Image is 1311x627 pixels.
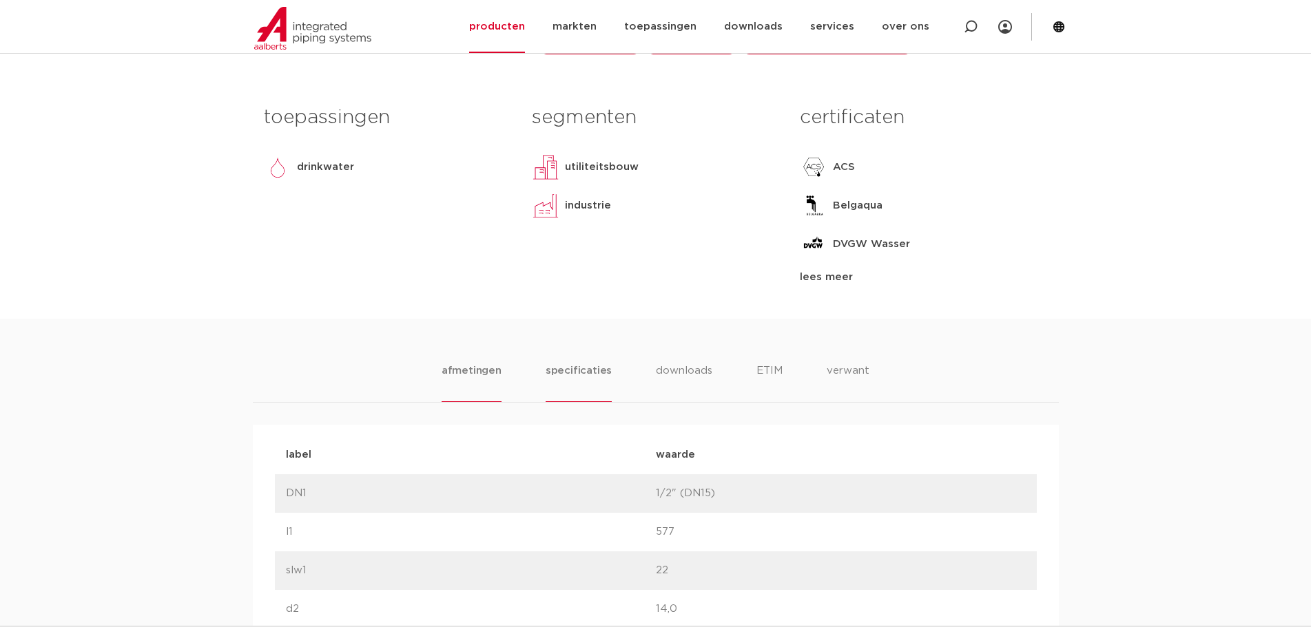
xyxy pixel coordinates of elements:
[656,524,1026,540] p: 577
[286,524,656,540] p: l1
[264,104,511,131] h3: toepassingen
[833,236,910,253] p: DVGW Wasser
[565,159,639,176] p: utiliteitsbouw
[546,363,612,402] li: specificaties
[286,601,656,617] p: d2
[827,363,869,402] li: verwant
[656,562,1026,579] p: 22
[297,159,354,176] p: drinkwater
[756,363,783,402] li: ETIM
[800,269,1047,286] div: lees meer
[656,485,1026,502] p: 1/2" (DN15)
[565,198,611,214] p: industrie
[532,104,779,131] h3: segmenten
[532,153,559,181] img: utiliteitsbouw
[833,159,855,176] p: ACS
[800,153,827,181] img: ACS
[800,231,827,258] img: DVGW Wasser
[800,104,1047,131] h3: certificaten
[656,447,1026,463] p: waarde
[833,198,882,214] p: Belgaqua
[286,447,656,463] p: label
[264,153,291,181] img: drinkwater
[800,192,827,220] img: Belgaqua
[286,562,656,579] p: slw1
[286,485,656,502] p: DN1
[656,363,712,402] li: downloads
[442,363,502,402] li: afmetingen
[532,192,559,220] img: industrie
[656,601,1026,617] p: 14,0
